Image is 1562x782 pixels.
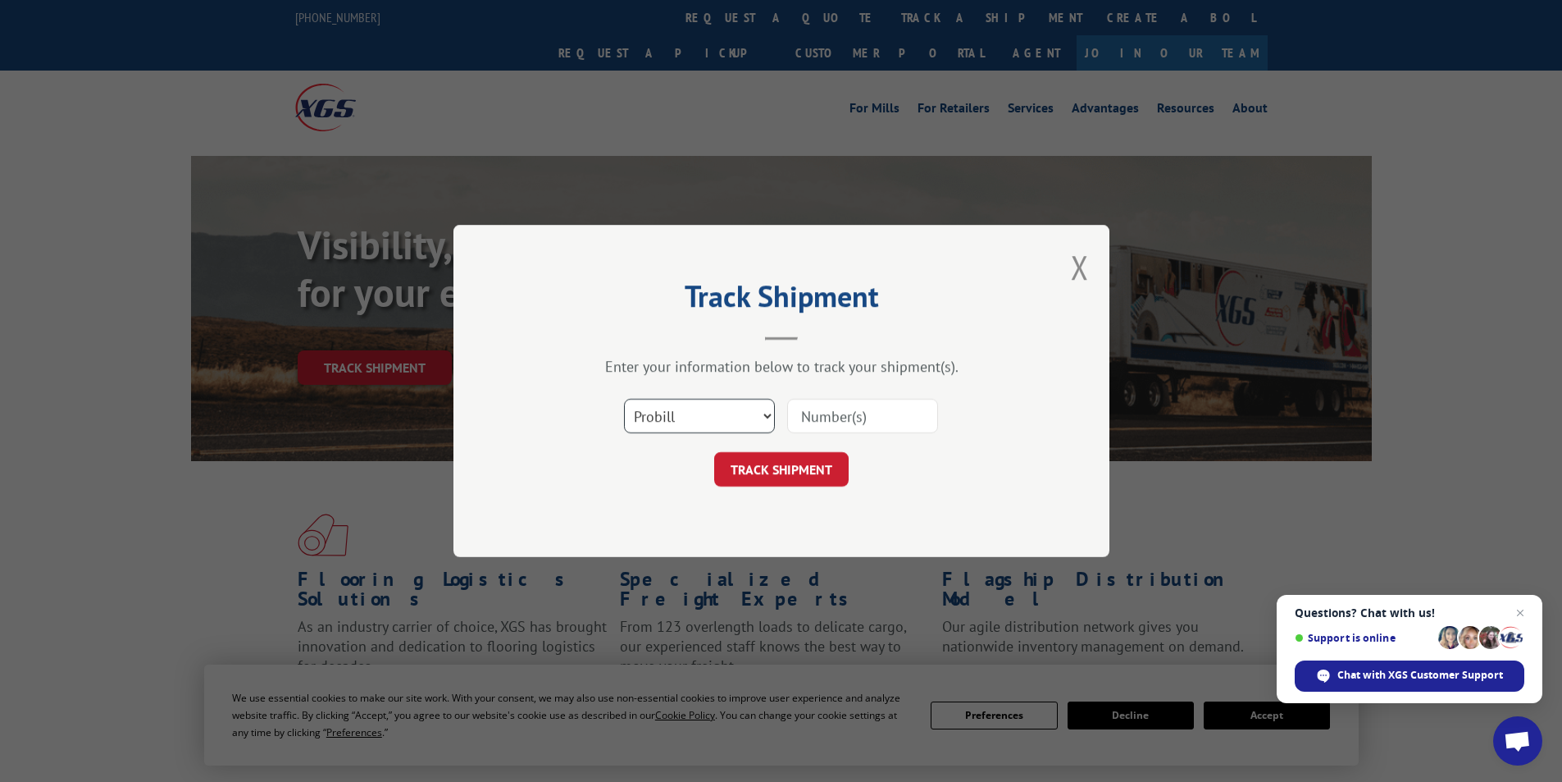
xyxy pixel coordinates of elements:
[1295,632,1432,644] span: Support is online
[787,399,938,433] input: Number(s)
[1493,716,1542,766] div: Open chat
[1295,661,1524,692] div: Chat with XGS Customer Support
[535,285,1027,316] h2: Track Shipment
[714,452,849,487] button: TRACK SHIPMENT
[1071,245,1089,289] button: Close modal
[535,357,1027,376] div: Enter your information below to track your shipment(s).
[1295,606,1524,620] span: Questions? Chat with us!
[1510,603,1530,623] span: Close chat
[1337,668,1503,683] span: Chat with XGS Customer Support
